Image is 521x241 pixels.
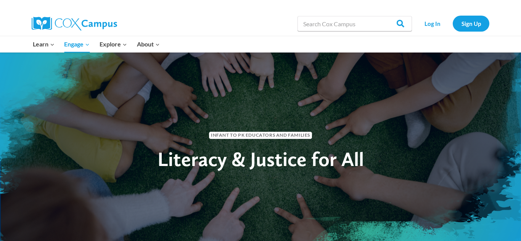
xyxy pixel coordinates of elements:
[137,39,160,49] span: About
[100,39,127,49] span: Explore
[297,16,412,31] input: Search Cox Campus
[453,16,489,31] a: Sign Up
[416,16,449,31] a: Log In
[32,17,117,30] img: Cox Campus
[28,36,164,52] nav: Primary Navigation
[209,132,312,139] span: Infant to PK Educators and Families
[158,147,364,171] span: Literacy & Justice for All
[416,16,489,31] nav: Secondary Navigation
[64,39,90,49] span: Engage
[33,39,55,49] span: Learn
